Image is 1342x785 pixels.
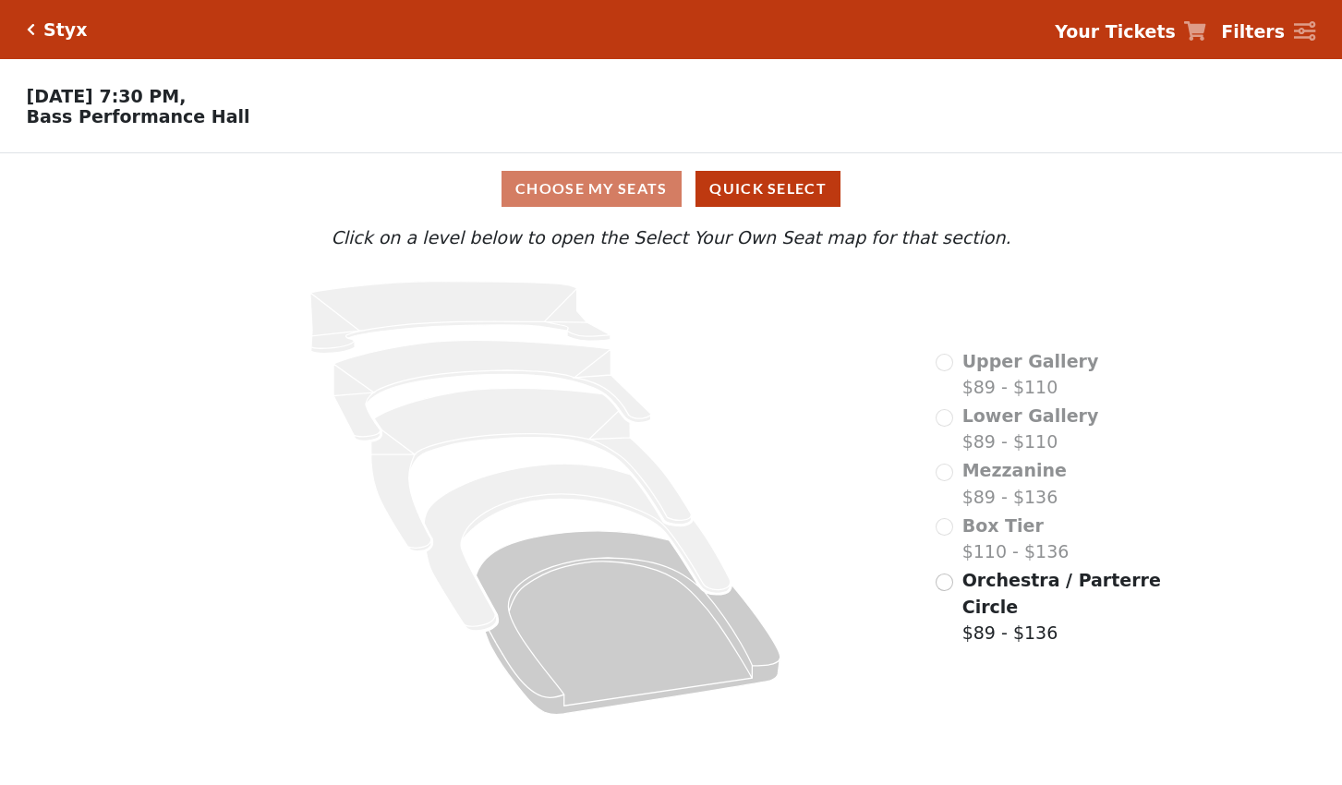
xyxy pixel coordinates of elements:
a: Filters [1221,18,1315,45]
strong: Filters [1221,21,1285,42]
span: Mezzanine [962,460,1067,480]
button: Quick Select [695,171,840,207]
label: $89 - $110 [962,403,1099,455]
p: Click on a level below to open the Select Your Own Seat map for that section. [181,224,1161,251]
label: $110 - $136 [962,513,1070,565]
path: Upper Gallery - Seats Available: 0 [310,282,611,354]
path: Orchestra / Parterre Circle - Seats Available: 334 [476,531,780,715]
strong: Your Tickets [1055,21,1176,42]
h5: Styx [43,19,87,41]
a: Click here to go back to filters [27,23,35,36]
label: $89 - $110 [962,348,1099,401]
a: Your Tickets [1055,18,1206,45]
span: Orchestra / Parterre Circle [962,570,1161,617]
span: Upper Gallery [962,351,1099,371]
span: Lower Gallery [962,405,1099,426]
label: $89 - $136 [962,567,1161,646]
label: $89 - $136 [962,457,1067,510]
span: Box Tier [962,515,1044,536]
